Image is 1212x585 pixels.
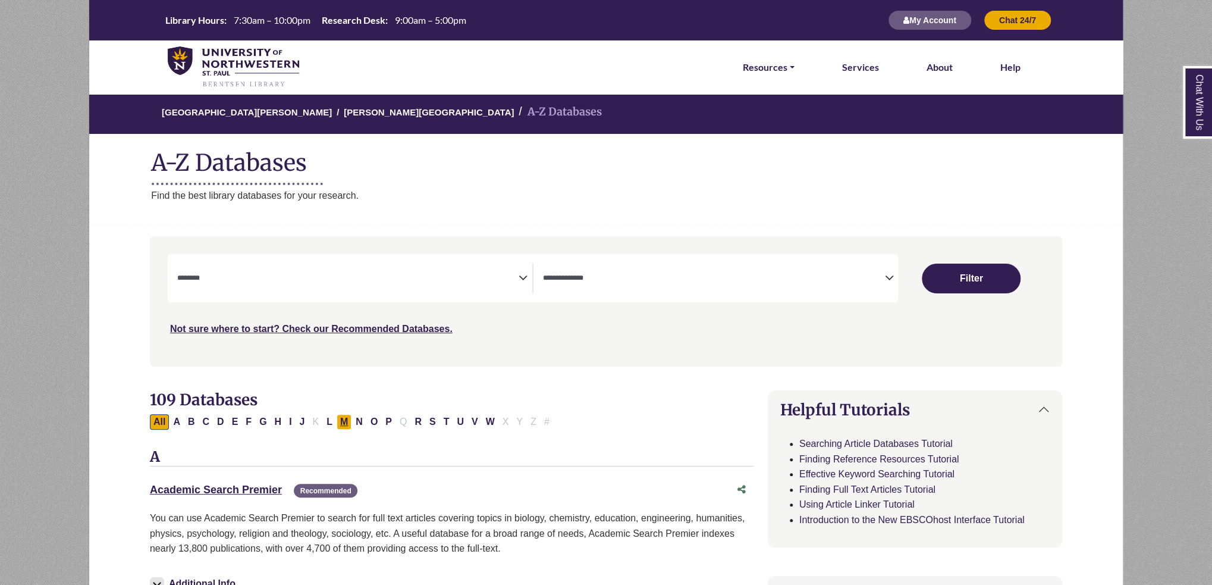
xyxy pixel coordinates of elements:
[228,414,242,430] button: Filter Results E
[888,15,972,25] a: My Account
[213,414,228,430] button: Filter Results D
[271,414,285,430] button: Filter Results H
[150,414,169,430] button: All
[352,414,366,430] button: Filter Results N
[234,14,310,26] span: 7:30am – 10:00pm
[426,414,439,430] button: Filter Results S
[768,391,1062,428] button: Helpful Tutorials
[150,390,258,409] span: 109 Databases
[468,414,482,430] button: Filter Results V
[922,264,1021,293] button: Submit for Search Results
[514,104,601,121] li: A-Z Databases
[150,236,1062,366] nav: Search filters
[150,416,554,426] div: Alpha-list to filter by first letter of database name
[177,274,519,284] textarea: Search
[367,414,381,430] button: Filter Results O
[323,414,336,430] button: Filter Results L
[296,414,309,430] button: Filter Results J
[150,511,753,556] p: You can use Academic Search Premier to search for full text articles covering topics in biology, ...
[927,60,953,75] a: About
[799,469,954,479] a: Effective Keyword Searching Tutorial
[317,14,388,26] th: Research Desk:
[984,10,1051,30] button: Chat 24/7
[242,414,255,430] button: Filter Results F
[799,439,953,449] a: Searching Article Databases Tutorial
[184,414,199,430] button: Filter Results B
[285,414,295,430] button: Filter Results I
[344,105,514,117] a: [PERSON_NAME][GEOGRAPHIC_DATA]
[1000,60,1021,75] a: Help
[799,454,959,464] a: Finding Reference Resources Tutorial
[256,414,270,430] button: Filter Results G
[453,414,467,430] button: Filter Results U
[150,484,282,496] a: Academic Search Premier
[294,484,357,498] span: Recommended
[482,414,498,430] button: Filter Results W
[89,93,1123,134] nav: breadcrumb
[730,478,753,501] button: Share this database
[842,60,879,75] a: Services
[888,10,972,30] button: My Account
[170,324,453,334] a: Not sure where to start? Check our Recommended Databases.
[161,14,471,27] a: Hours Today
[169,414,184,430] button: Filter Results A
[161,14,471,25] table: Hours Today
[799,499,915,509] a: Using Article Linker Tutorial
[199,414,213,430] button: Filter Results C
[395,14,466,26] span: 9:00am – 5:00pm
[743,60,795,75] a: Resources
[799,515,1025,525] a: Introduction to the New EBSCOhost Interface Tutorial
[440,414,453,430] button: Filter Results T
[162,105,332,117] a: [GEOGRAPHIC_DATA][PERSON_NAME]
[337,414,351,430] button: Filter Results M
[89,140,1123,176] h1: A-Z Databases
[543,274,884,284] textarea: Search
[150,449,753,467] h3: A
[799,484,935,495] a: Finding Full Text Articles Tutorial
[151,188,1123,204] p: Find the best library databases for your research.
[168,46,299,88] img: library_home
[984,15,1051,25] a: Chat 24/7
[161,14,227,26] th: Library Hours:
[382,414,395,430] button: Filter Results P
[411,414,425,430] button: Filter Results R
